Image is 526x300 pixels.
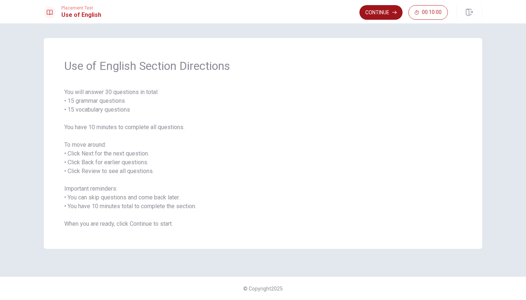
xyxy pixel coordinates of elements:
[61,11,101,19] h1: Use of English
[408,5,448,20] button: 00:10:00
[422,10,442,15] span: 00:10:00
[64,88,462,228] span: You will answer 30 questions in total: • 15 grammar questions • 15 vocabulary questions You have ...
[243,286,283,292] span: © Copyright 2025
[359,5,403,20] button: Continue
[61,5,101,11] span: Placement Test
[64,59,462,73] span: Use of English Section Directions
